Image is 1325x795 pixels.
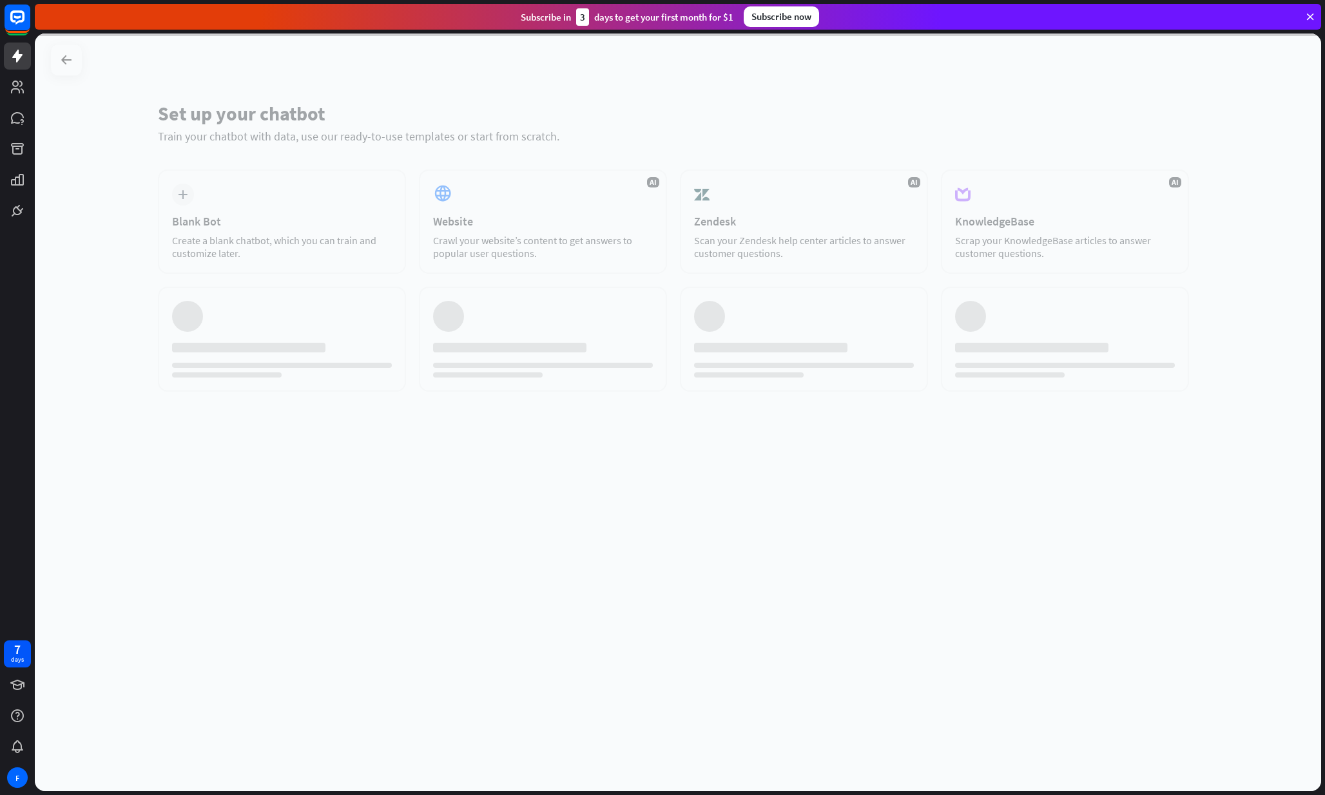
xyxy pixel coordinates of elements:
[11,655,24,664] div: days
[4,640,31,667] a: 7 days
[7,767,28,788] div: F
[576,8,589,26] div: 3
[521,8,733,26] div: Subscribe in days to get your first month for $1
[14,644,21,655] div: 7
[744,6,819,27] div: Subscribe now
